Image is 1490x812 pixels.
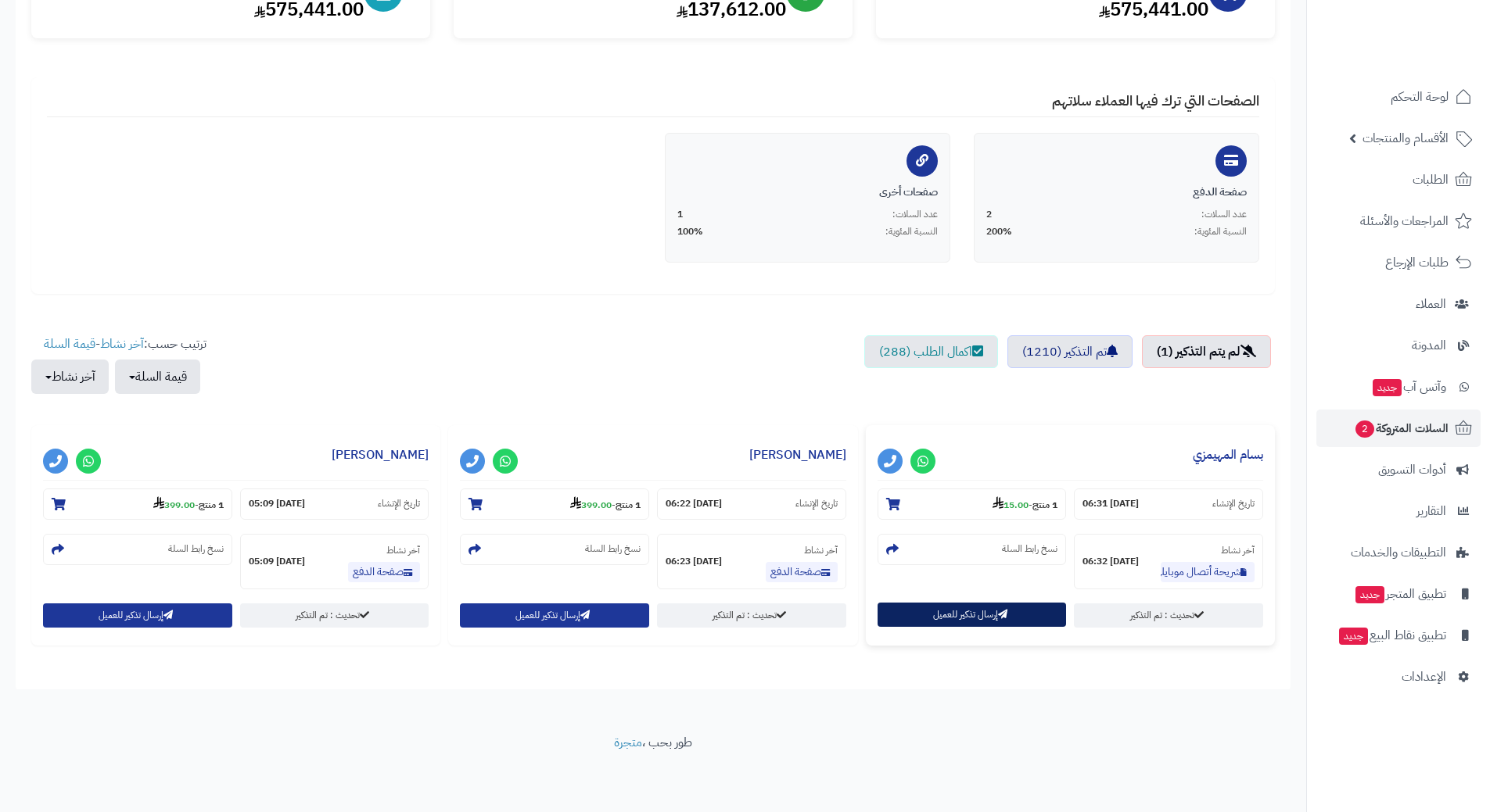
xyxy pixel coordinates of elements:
[1316,492,1481,530] a: التقارير
[570,498,612,512] strong: 399.00
[616,498,641,512] strong: 1 منتج
[1385,252,1449,274] span: طلبات الإرجاع
[378,497,420,510] small: تاريخ الإنشاء
[386,543,420,557] small: آخر نشاط
[1391,86,1449,108] span: لوحة التحكم
[585,542,641,556] small: نسخ رابط السلة
[892,208,938,221] span: عدد السلات:
[31,359,109,394] button: آخر نشاط
[1212,497,1255,510] small: تاريخ الإنشاء
[1007,335,1133,368] a: تم التذكير (1210)
[1316,617,1481,654] a: تطبيق نقاط البيعجديد
[570,496,641,512] small: -
[1193,445,1263,464] a: بسام المهيمزي
[1316,78,1481,116] a: لوحة التحكم
[332,445,429,464] a: [PERSON_NAME]
[766,562,838,582] a: صفحة الدفع
[878,534,1067,565] section: نسخ رابط السلة
[986,184,1247,200] div: صفحة الدفع
[1316,658,1481,696] a: الإعدادات
[804,543,838,557] small: آخر نشاط
[1201,208,1247,221] span: عدد السلات:
[240,603,429,628] a: تحديث : تم التذكير
[1351,542,1446,563] span: التطبيقات والخدمات
[1316,410,1481,447] a: السلات المتروكة2
[1416,293,1446,315] span: العملاء
[1316,451,1481,488] a: أدوات التسويق
[677,184,938,200] div: صفحات أخرى
[1082,497,1139,510] strong: [DATE] 06:31
[43,488,232,520] section: 1 منتج-399.00
[153,498,195,512] strong: 399.00
[1412,334,1446,356] span: المدونة
[1373,379,1402,396] span: جديد
[878,603,1067,627] button: إرسال تذكير للعميل
[44,334,95,353] a: قيمة السلة
[1413,169,1449,191] span: الطلبات
[1316,534,1481,571] a: التطبيقات والخدمات
[43,534,232,565] section: نسخ رابط السلة
[1416,500,1446,522] span: التقارير
[1378,459,1446,481] span: أدوات التسويق
[1316,368,1481,406] a: وآتس آبجديد
[460,534,649,565] section: نسخ رابط السلة
[749,445,846,464] a: [PERSON_NAME]
[677,208,683,221] span: 1
[1384,38,1475,71] img: logo-2.png
[1316,244,1481,281] a: طلبات الإرجاع
[460,603,649,628] button: إرسال تذكير للعميل
[47,93,1259,117] h4: الصفحات التي ترك فيها العملاء سلاتهم
[100,334,144,353] a: آخر نشاط
[1316,161,1481,199] a: الطلبات
[986,225,1012,238] span: 200%
[878,488,1067,520] section: 1 منتج-15.00
[31,335,206,394] ul: ترتيب حسب: -
[1316,327,1481,364] a: المدونة
[153,496,224,512] small: -
[1337,624,1446,646] span: تطبيق نقاط البيع
[986,208,992,221] span: 2
[1354,417,1449,439] span: السلات المتروكة
[993,498,1029,512] strong: 15.00
[1002,542,1057,556] small: نسخ رابط السلة
[993,496,1057,512] small: -
[864,335,998,368] a: اكمال الطلب (288)
[1194,225,1247,238] span: النسبة المئوية:
[43,603,232,628] button: إرسال تذكير للعميل
[657,603,846,628] a: تحديث : تم التذكير
[1402,666,1446,688] span: الإعدادات
[677,225,703,238] span: 100%
[1355,586,1384,603] span: جديد
[1082,555,1139,568] strong: [DATE] 06:32
[1316,202,1481,240] a: المراجعات والأسئلة
[1142,335,1271,368] a: لم يتم التذكير (1)
[1339,628,1368,645] span: جديد
[249,497,305,510] strong: [DATE] 05:09
[1221,543,1255,557] small: آخر نشاط
[1074,603,1263,628] a: تحديث : تم التذكير
[348,562,420,582] a: صفحة الدفع
[199,498,224,512] strong: 1 منتج
[666,555,722,568] strong: [DATE] 06:23
[1316,285,1481,323] a: العملاء
[1354,583,1446,605] span: تطبيق المتجر
[1360,210,1449,232] span: المراجعات والأسئلة
[666,497,722,510] strong: [DATE] 06:22
[795,497,838,510] small: تاريخ الإنشاء
[1363,127,1449,149] span: الأقسام والمنتجات
[249,555,305,568] strong: [DATE] 05:09
[1316,575,1481,613] a: تطبيق المتجرجديد
[1371,376,1446,398] span: وآتس آب
[1355,420,1374,438] span: 2
[168,542,224,556] small: نسخ رابط السلة
[1161,562,1255,582] a: شريحة أتصال موبايلي مجانا
[1032,498,1057,512] strong: 1 منتج
[460,488,649,520] section: 1 منتج-399.00
[115,359,200,394] button: قيمة السلة
[614,733,642,752] a: متجرة
[885,225,938,238] span: النسبة المئوية:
